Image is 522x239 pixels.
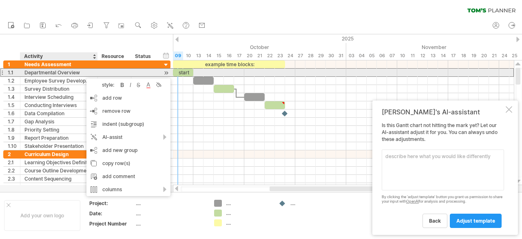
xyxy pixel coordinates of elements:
[422,214,447,228] a: back
[469,51,479,60] div: Wednesday, 19 November 2025
[86,92,170,105] div: add row
[8,150,20,158] div: 2
[89,200,134,207] div: Project:
[136,200,204,207] div: ....
[346,51,356,60] div: Monday, 3 November 2025
[86,118,170,131] div: indent (subgroup)
[499,51,509,60] div: Monday, 24 November 2025
[456,218,495,224] span: adjust template
[254,51,265,60] div: Tuesday, 21 October 2025
[305,51,316,60] div: Tuesday, 28 October 2025
[336,51,346,60] div: Friday, 31 October 2025
[136,210,204,217] div: ....
[8,142,20,150] div: 1.10
[438,51,448,60] div: Friday, 14 November 2025
[24,142,93,150] div: Stakeholder Presentation
[203,51,214,60] div: Tuesday, 14 October 2025
[24,118,93,125] div: Gap Analysis
[24,183,93,191] div: Design Instructional Methods
[135,52,153,60] div: Status
[193,51,203,60] div: Monday, 13 October 2025
[275,51,285,60] div: Thursday, 23 October 2025
[295,51,305,60] div: Monday, 27 October 2025
[162,69,170,77] div: scroll to activity
[86,170,170,183] div: add comment
[8,93,20,101] div: 1.4
[24,69,93,76] div: Departmental Overview
[136,220,204,227] div: ....
[24,134,93,142] div: Report Preparation
[24,93,93,101] div: Interview Scheduling
[226,219,270,226] div: ....
[8,183,20,191] div: 2.4
[406,199,419,203] a: OpenAI
[244,51,254,60] div: Monday, 20 October 2025
[265,51,275,60] div: Wednesday, 22 October 2025
[407,51,418,60] div: Tuesday, 11 November 2025
[86,157,170,170] div: copy row(s)
[24,167,93,174] div: Course Outline Development
[8,118,20,125] div: 1.7
[8,60,20,68] div: 1
[234,51,244,60] div: Friday, 17 October 2025
[509,51,520,60] div: Tuesday, 25 November 2025
[8,134,20,142] div: 1.9
[102,108,130,114] span: remove row
[112,43,346,51] div: October 2025
[89,210,134,217] div: Date:
[86,131,170,144] div: AI-assist
[173,69,193,76] div: start
[8,126,20,134] div: 1.8
[224,51,234,60] div: Thursday, 16 October 2025
[24,85,93,93] div: Survey Distribution
[102,52,126,60] div: Resource
[8,69,20,76] div: 1.1
[479,51,489,60] div: Thursday, 20 November 2025
[214,51,224,60] div: Wednesday, 15 October 2025
[24,77,93,85] div: Employee Survey Development
[387,51,397,60] div: Friday, 7 November 2025
[86,183,170,196] div: columns
[418,51,428,60] div: Wednesday, 12 November 2025
[89,220,134,227] div: Project Number
[356,51,367,60] div: Tuesday, 4 November 2025
[90,82,118,88] div: style:
[290,200,335,207] div: ....
[24,101,93,109] div: Conducting Interviews
[489,51,499,60] div: Friday, 21 November 2025
[173,51,183,60] div: Thursday, 9 October 2025
[226,200,270,207] div: ....
[382,122,504,228] div: Is this Gantt chart not hitting the mark yet? Let our AI-assistant adjust it for you. You can alw...
[8,175,20,183] div: 2.3
[458,51,469,60] div: Tuesday, 18 November 2025
[382,195,504,204] div: By clicking the 'adjust template' button you grant us permission to share your input with for ana...
[24,109,93,117] div: Data Compilation
[382,108,504,116] div: [PERSON_NAME]'s AI-assistant
[226,210,270,217] div: ....
[377,51,387,60] div: Thursday, 6 November 2025
[86,144,170,157] div: add new group
[24,52,93,60] div: Activity
[450,214,502,228] a: adjust template
[448,51,458,60] div: Monday, 17 November 2025
[24,60,93,68] div: Needs Assessment
[429,218,441,224] span: back
[397,51,407,60] div: Monday, 10 November 2025
[24,175,93,183] div: Content Sequencing
[428,51,438,60] div: Thursday, 13 November 2025
[8,159,20,166] div: 2.1
[24,159,93,166] div: Learning Objectives Definition
[4,200,80,231] div: Add your own logo
[367,51,377,60] div: Wednesday, 5 November 2025
[173,60,285,68] div: example time blocks:
[24,126,93,134] div: Priority Setting
[8,167,20,174] div: 2.2
[8,101,20,109] div: 1.5
[183,51,193,60] div: Friday, 10 October 2025
[8,109,20,117] div: 1.6
[8,77,20,85] div: 1.2
[24,150,93,158] div: Curriculum Design
[316,51,326,60] div: Wednesday, 29 October 2025
[326,51,336,60] div: Thursday, 30 October 2025
[8,85,20,93] div: 1.3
